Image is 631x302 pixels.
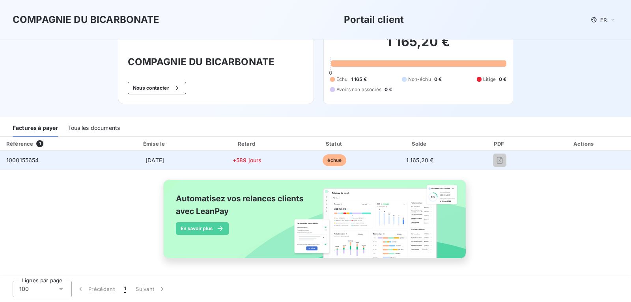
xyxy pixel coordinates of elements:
[434,76,442,83] span: 0 €
[351,76,367,83] span: 1 165 €
[146,157,164,163] span: [DATE]
[205,140,290,148] div: Retard
[6,141,33,147] div: Référence
[539,140,629,148] div: Actions
[108,140,202,148] div: Émise le
[323,154,346,166] span: échue
[36,140,43,147] span: 1
[13,120,58,137] div: Factures à payer
[72,281,119,297] button: Précédent
[13,13,160,27] h3: COMPAGNIE DU BICARBONATE
[119,281,131,297] button: 1
[336,86,381,93] span: Avoirs non associés
[330,34,506,58] h2: 1 165,20 €
[67,120,120,137] div: Tous les documents
[463,140,536,148] div: PDF
[128,82,186,94] button: Nous contacter
[329,69,332,76] span: 0
[156,175,475,272] img: banner
[128,55,304,69] h3: COMPAGNIE DU BICARBONATE
[379,140,460,148] div: Solde
[124,285,126,293] span: 1
[131,281,171,297] button: Suivant
[233,157,262,163] span: +589 jours
[344,13,404,27] h3: Portail client
[406,157,434,163] span: 1 165,20 €
[499,76,506,83] span: 0 €
[483,76,496,83] span: Litige
[600,17,607,23] span: FR
[336,76,348,83] span: Échu
[385,86,392,93] span: 0 €
[6,157,39,163] span: 1000155654
[408,76,431,83] span: Non-échu
[293,140,376,148] div: Statut
[19,285,29,293] span: 100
